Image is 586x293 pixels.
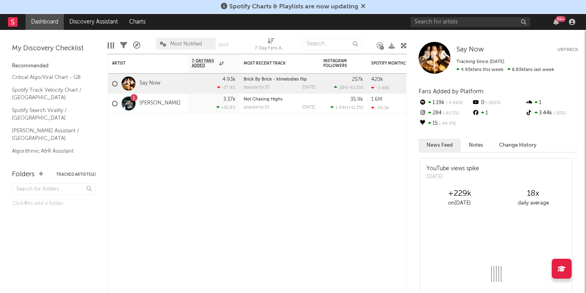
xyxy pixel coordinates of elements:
div: 0 [472,98,525,108]
div: Artist [112,61,172,66]
div: 420k [371,77,383,82]
div: 99 + [556,16,566,22]
div: Click to add a folder. [12,199,96,208]
div: 3.44k [525,108,578,118]
span: 4.93k fans this week [456,67,503,72]
button: Notes [461,139,491,152]
div: +15.8 % [216,105,236,110]
a: Discovery Assistant [64,14,124,30]
div: [DATE] [427,173,479,181]
a: Charts [124,14,151,30]
a: Spotify Track Velocity Chart / [GEOGRAPHIC_DATA] [12,86,88,102]
div: -27.9 % [217,85,236,90]
div: popularity: 35 [244,85,269,90]
span: -61.5 % [442,111,459,116]
div: 18 x [496,189,570,199]
div: popularity: 55 [244,105,269,110]
div: 257k [352,77,363,82]
span: Most Notified [170,41,202,47]
div: [DATE] [302,105,315,110]
span: Fans Added by Platform [419,88,484,94]
span: Tracking Since: [DATE] [456,59,504,64]
div: Edit Columns [108,34,114,57]
div: daily average [496,199,570,208]
a: [PERSON_NAME] Assistant / [GEOGRAPHIC_DATA] [12,126,88,143]
div: My Discovery Checklist [12,44,96,53]
span: 6.83k fans last week [456,67,554,72]
div: Folders [12,170,35,179]
span: Dismiss [361,4,366,10]
button: Untrack [557,46,578,54]
a: Spotify Search Virality / [GEOGRAPHIC_DATA] [12,106,88,122]
span: -4.66 % [444,101,463,105]
div: 35.9k [350,97,363,102]
a: Brick By Brick - ktmelodies flip [244,77,307,82]
span: 1.69k [336,106,347,110]
div: Not Chasing Highs [244,97,315,102]
a: Critical Algo/Viral Chart - GB [12,73,88,82]
span: 7-Day Fans Added [192,59,217,68]
input: Search... [302,38,362,50]
div: -1.48k [371,85,389,90]
span: -44.4 % [438,122,456,126]
div: 7-Day Fans Added (7-Day Fans Added) [255,34,287,57]
div: 7-Day Fans Added (7-Day Fans Added) [255,44,287,53]
div: 1 [525,98,578,108]
span: +11.3 % [348,106,362,110]
a: Say Now [456,46,484,54]
span: Say Now [456,46,484,53]
span: Spotify Charts & Playlists are now updating [229,4,358,10]
a: [PERSON_NAME] [140,100,181,107]
span: -10 % [552,111,566,116]
a: Algorithmic A&R Assistant ([GEOGRAPHIC_DATA]) [12,147,88,163]
a: Dashboard [26,14,64,30]
div: Most Recent Track [244,61,303,66]
div: 15 [419,118,472,129]
input: Search for folders... [12,183,96,195]
div: 3.37k [223,97,236,102]
div: 1.6M [371,97,382,102]
div: 4.93k [222,77,236,82]
div: YouTube views spike [427,165,479,173]
div: 1.19k [419,98,472,108]
span: -61.5 % [348,86,362,90]
div: [DATE] [302,85,315,90]
div: +229k [423,189,496,199]
button: News Feed [419,139,461,152]
a: Not Chasing Highs [244,97,283,102]
div: Instagram Followers [323,59,351,68]
button: Save [218,43,229,47]
div: 1 [472,108,525,118]
div: Spotify Monthly Listeners [371,61,431,66]
span: 284 [339,86,347,90]
div: 284 [419,108,472,118]
div: on [DATE] [423,199,496,208]
div: ( ) [330,105,363,110]
input: Search for artists [411,17,530,27]
button: 99+ [553,19,559,25]
div: ( ) [334,85,363,90]
div: Brick By Brick - ktmelodies flip [244,77,315,82]
div: -55.2k [371,105,389,110]
span: -100 % [484,101,501,105]
a: Say Now [140,80,160,87]
div: Filters [120,34,127,57]
button: Change History [491,139,545,152]
div: A&R Pipeline [133,34,140,57]
div: Recommended [12,61,96,71]
button: Tracked Artists(2) [56,173,96,177]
